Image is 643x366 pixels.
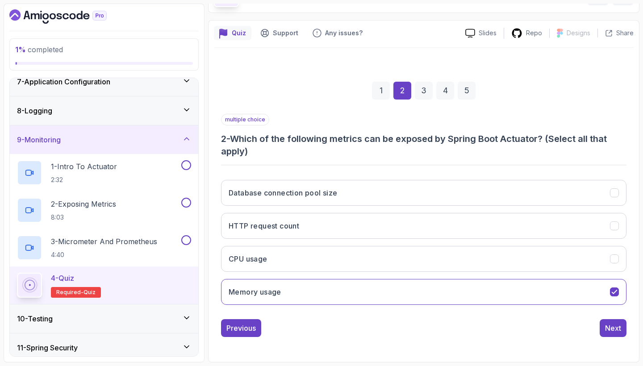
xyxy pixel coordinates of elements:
button: 11-Spring Security [10,333,198,362]
a: Slides [458,29,504,38]
h3: 10 - Testing [17,313,53,324]
div: 2 [393,82,411,100]
p: 3 - Micrometer And Prometheus [51,236,157,247]
button: 4-QuizRequired-quiz [17,273,191,298]
button: quiz button [214,26,251,40]
p: multiple choice [221,114,269,125]
h3: Memory usage [229,287,281,297]
span: quiz [84,289,96,296]
button: 8-Logging [10,96,198,125]
button: 9-Monitoring [10,125,198,154]
p: Slides [479,29,497,37]
div: Previous [226,323,256,333]
button: 7-Application Configuration [10,67,198,96]
button: Support button [255,26,304,40]
p: Share [616,29,634,37]
button: CPU usage [221,246,626,272]
p: Support [273,29,298,37]
button: 3-Micrometer And Prometheus4:40 [17,235,191,260]
div: 4 [436,82,454,100]
p: Any issues? [325,29,363,37]
p: Repo [526,29,542,37]
button: Memory usage [221,279,626,305]
div: Next [605,323,621,333]
p: 1 - Intro To Actuator [51,161,117,172]
button: HTTP request count [221,213,626,239]
button: 2-Exposing Metrics8:03 [17,198,191,223]
span: completed [15,45,63,54]
a: Repo [504,28,549,39]
button: Share [597,29,634,37]
p: 4 - Quiz [51,273,74,283]
p: Designs [567,29,590,37]
h3: 9 - Monitoring [17,134,61,145]
a: Dashboard [9,9,127,24]
h3: HTTP request count [229,220,299,231]
button: 1-Intro To Actuator2:32 [17,160,191,185]
h3: 11 - Spring Security [17,342,78,353]
p: 2 - Exposing Metrics [51,199,116,209]
div: 3 [415,82,433,100]
h3: CPU usage [229,254,267,264]
div: 5 [458,82,476,100]
p: 2:32 [51,175,117,184]
p: Quiz [232,29,246,37]
h3: 2 - Which of the following metrics can be exposed by Spring Boot Actuator? (Select all that apply) [221,133,626,158]
button: Feedback button [307,26,368,40]
h3: Database connection pool size [229,187,338,198]
span: 1 % [15,45,26,54]
button: Previous [221,319,261,337]
button: Database connection pool size [221,180,626,206]
button: 10-Testing [10,304,198,333]
h3: 7 - Application Configuration [17,76,110,87]
p: 4:40 [51,250,157,259]
button: Next [600,319,626,337]
p: 8:03 [51,213,116,222]
div: 1 [372,82,390,100]
span: Required- [56,289,84,296]
h3: 8 - Logging [17,105,52,116]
